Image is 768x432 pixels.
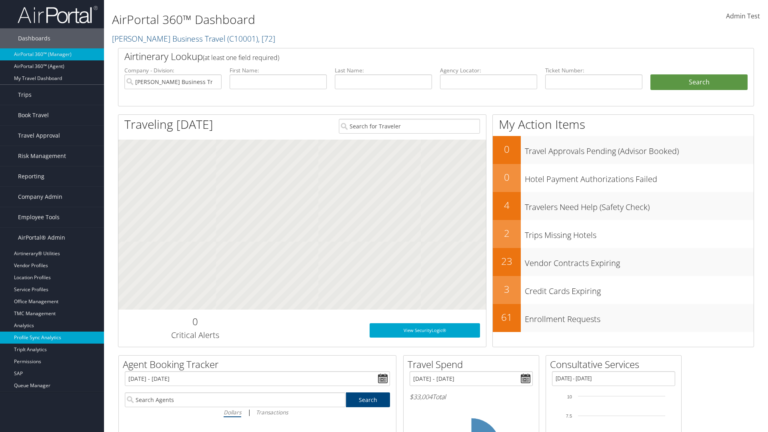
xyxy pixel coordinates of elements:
[410,392,533,401] h6: Total
[18,228,65,248] span: AirPortal® Admin
[493,192,754,220] a: 4Travelers Need Help (Safety Check)
[224,408,241,416] i: Dollars
[18,85,32,105] span: Trips
[525,142,754,157] h3: Travel Approvals Pending (Advisor Booked)
[230,66,327,74] label: First Name:
[567,394,572,399] tspan: 10
[227,33,258,44] span: ( C10001 )
[525,170,754,185] h3: Hotel Payment Authorizations Failed
[493,304,754,332] a: 61Enrollment Requests
[525,226,754,241] h3: Trips Missing Hotels
[346,392,390,407] a: Search
[124,330,266,341] h3: Critical Alerts
[493,276,754,304] a: 3Credit Cards Expiring
[493,164,754,192] a: 0Hotel Payment Authorizations Failed
[125,407,390,417] div: |
[493,254,521,268] h2: 23
[545,66,642,74] label: Ticket Number:
[18,105,49,125] span: Book Travel
[726,4,760,29] a: Admin Test
[440,66,537,74] label: Agency Locator:
[18,126,60,146] span: Travel Approval
[124,315,266,328] h2: 0
[124,50,695,63] h2: Airtinerary Lookup
[493,282,521,296] h2: 3
[525,254,754,269] h3: Vendor Contracts Expiring
[493,198,521,212] h2: 4
[18,5,98,24] img: airportal-logo.png
[493,136,754,164] a: 0Travel Approvals Pending (Advisor Booked)
[112,33,275,44] a: [PERSON_NAME] Business Travel
[256,408,288,416] i: Transactions
[493,248,754,276] a: 23Vendor Contracts Expiring
[339,119,480,134] input: Search for Traveler
[566,414,572,418] tspan: 7.5
[410,392,432,401] span: $33,004
[112,11,544,28] h1: AirPortal 360™ Dashboard
[650,74,748,90] button: Search
[493,116,754,133] h1: My Action Items
[493,170,521,184] h2: 0
[18,187,62,207] span: Company Admin
[408,358,539,371] h2: Travel Spend
[335,66,432,74] label: Last Name:
[124,66,222,74] label: Company - Division:
[493,226,521,240] h2: 2
[370,323,480,338] a: View SecurityLogic®
[18,166,44,186] span: Reporting
[493,142,521,156] h2: 0
[203,53,279,62] span: (at least one field required)
[18,146,66,166] span: Risk Management
[123,358,396,371] h2: Agent Booking Tracker
[525,282,754,297] h3: Credit Cards Expiring
[525,198,754,213] h3: Travelers Need Help (Safety Check)
[18,28,50,48] span: Dashboards
[493,220,754,248] a: 2Trips Missing Hotels
[18,207,60,227] span: Employee Tools
[125,392,346,407] input: Search Agents
[124,116,213,133] h1: Traveling [DATE]
[550,358,681,371] h2: Consultative Services
[493,310,521,324] h2: 61
[726,12,760,20] span: Admin Test
[525,310,754,325] h3: Enrollment Requests
[258,33,275,44] span: , [ 72 ]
